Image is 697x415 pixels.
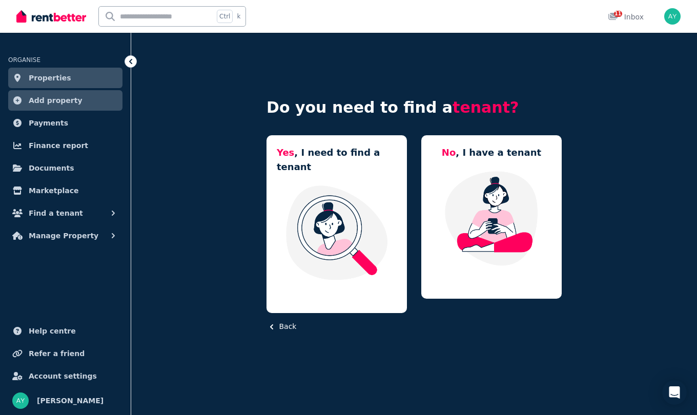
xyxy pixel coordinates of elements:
span: [PERSON_NAME] [37,395,104,407]
span: Finance report [29,139,88,152]
span: Ctrl [217,10,233,23]
button: Find a tenant [8,203,122,223]
a: Marketplace [8,180,122,201]
img: Manage my property [432,170,551,266]
div: Inbox [608,12,644,22]
img: Anthony Yu [664,8,681,25]
span: tenant? [453,98,519,116]
span: Help centre [29,325,76,337]
button: Manage Property [8,225,122,246]
span: Refer a friend [29,347,85,360]
a: Documents [8,158,122,178]
h5: , I have a tenant [442,146,541,160]
span: Properties [29,72,71,84]
img: RentBetter [16,9,86,24]
h5: , I need to find a tenant [277,146,397,174]
a: Help centre [8,321,122,341]
span: Find a tenant [29,207,83,219]
button: Back [266,321,296,332]
span: Add property [29,94,83,107]
a: Finance report [8,135,122,156]
span: Marketplace [29,184,78,197]
a: Refer a friend [8,343,122,364]
a: Payments [8,113,122,133]
span: Payments [29,117,68,129]
a: Properties [8,68,122,88]
img: Anthony Yu [12,392,29,409]
span: ORGANISE [8,56,40,64]
span: Documents [29,162,74,174]
span: 11 [614,11,622,17]
a: Account settings [8,366,122,386]
span: Yes [277,147,294,158]
h4: Do you need to find a [266,98,562,117]
span: Account settings [29,370,97,382]
img: I need a tenant [277,184,397,281]
span: k [237,12,240,20]
a: Add property [8,90,122,111]
span: No [442,147,456,158]
div: Open Intercom Messenger [662,380,687,405]
span: Manage Property [29,230,98,242]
